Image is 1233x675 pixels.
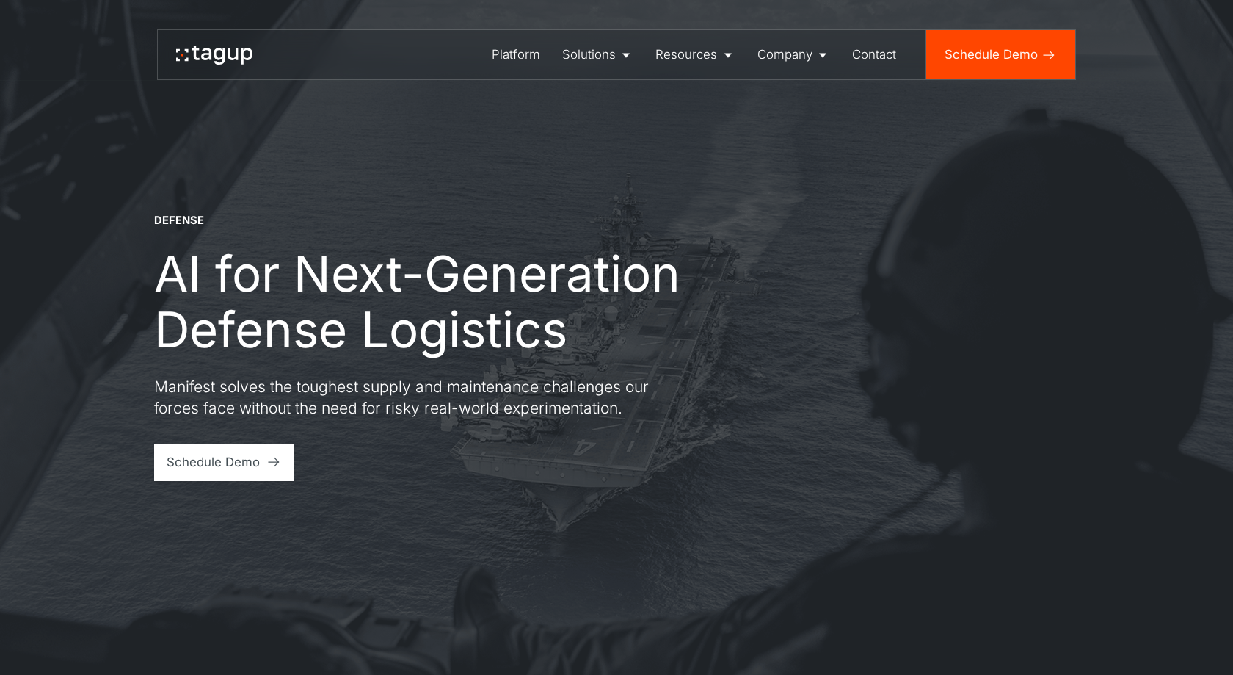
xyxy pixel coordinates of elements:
a: Resources [645,30,747,79]
div: Contact [852,46,896,64]
div: Platform [492,46,540,64]
div: Schedule Demo [167,453,260,472]
div: Solutions [562,46,616,64]
a: Platform [481,30,551,79]
p: Manifest solves the toughest supply and maintenance challenges our forces face without the need f... [154,376,683,419]
div: Schedule Demo [945,46,1038,64]
a: Contact [842,30,907,79]
div: Company [757,46,812,64]
a: Solutions [551,30,645,79]
div: Resources [655,46,717,64]
a: Schedule Demo [154,444,294,480]
h1: AI for Next-Generation Defense Logistics [154,246,771,357]
a: Schedule Demo [926,30,1075,79]
div: DEFENSE [154,213,204,228]
a: Company [746,30,842,79]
